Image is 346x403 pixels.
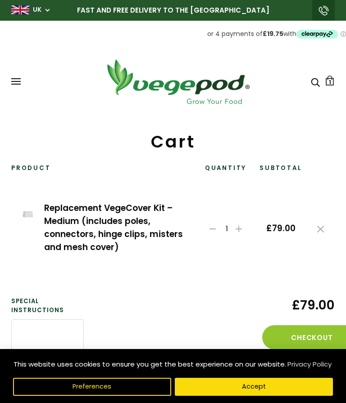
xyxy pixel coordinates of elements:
img: Replacement VegeCover Kit – Medium (includes poles, connectors, hinge clips, misters and mesh cover) [22,211,33,224]
a: Search [311,77,320,86]
span: £79.00 [262,297,335,313]
a: Cart [325,76,335,85]
th: Quantity [196,164,255,179]
a: Replacement VegeCover Kit – Medium (includes poles, connectors, hinge clips, misters and mesh cover) [44,202,183,253]
img: gb_large.png [11,5,29,14]
img: Vegepod [99,57,257,107]
a: Privacy Policy (opens in a new tab) [286,356,333,372]
span: 1 [329,78,331,86]
button: Accept [175,378,333,396]
span: 1 [220,224,233,233]
a: UK [33,5,41,14]
span: £79.00 [266,224,296,234]
h1: Cart [11,131,335,152]
button: Preferences [13,378,171,396]
span: This website uses cookies to ensure you get the best experience on our website. [14,359,286,369]
label: Special instructions [11,297,84,314]
th: Subtotal [255,164,306,179]
th: Product [11,164,196,179]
